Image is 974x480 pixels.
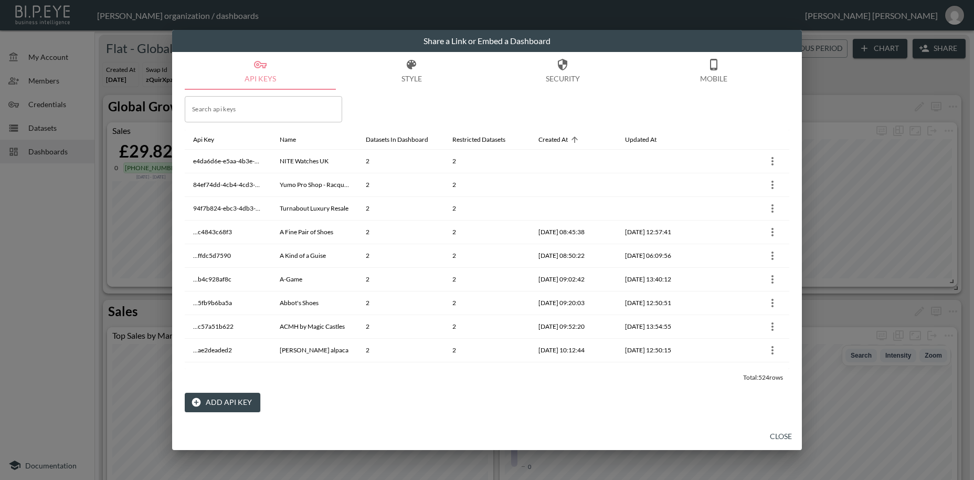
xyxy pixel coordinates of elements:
[357,362,444,386] th: 2
[444,244,531,268] th: 2
[452,133,519,146] span: Restricted Datasets
[444,150,531,173] th: 2
[530,268,617,291] th: 2025-02-19, 09:02:42
[280,133,310,146] span: Name
[444,315,531,339] th: 2
[617,315,703,339] th: 2025-09-06, 13:54:55
[357,291,444,315] th: 2
[185,291,271,315] th: ...5fb9b6ba5a
[530,291,617,315] th: 2025-02-19, 09:20:03
[444,291,531,315] th: 2
[357,150,444,173] th: 2
[764,427,798,446] button: Close
[530,339,617,362] th: 2025-02-19, 10:12:44
[357,339,444,362] th: 2
[357,197,444,221] th: 2
[617,339,703,362] th: 2025-09-06, 12:50:15
[185,197,271,221] th: 94f7b824-ebc3-4db3-9e87-21ea95458df3
[743,373,783,381] span: Total: 524 rows
[538,133,581,146] span: Created At
[530,244,617,268] th: 2025-02-19, 08:50:22
[185,362,271,386] th: ...87f38ec692
[185,393,260,412] button: Add API Key
[764,271,781,288] button: more
[271,291,358,315] th: Abbot's Shoes
[764,318,781,335] button: more
[530,221,617,244] th: 2025-02-19, 08:45:38
[617,221,703,244] th: 2025-09-06, 12:57:41
[444,197,531,221] th: 2
[487,52,638,90] button: Security
[444,173,531,197] th: 2
[703,362,789,386] th: {"key":null,"ref":null,"props":{"row":{"id":"9f576c66-4d7c-404a-b33c-efb8e16c0844","apiKey":"...8...
[185,173,271,197] th: 84ef74dd-4cb4-4cd3-92a7-a0e0e2a1d682
[271,268,358,291] th: A-Game
[185,52,336,90] button: API Keys
[703,291,789,315] th: {"key":null,"ref":null,"props":{"row":{"id":"2565958d-bde1-4443-b83f-72ecd401ad6b","apiKey":"...5...
[185,150,271,173] th: e4da6d6e-e5aa-4b3e-92eb-e78bda20f7d7
[617,268,703,291] th: 2025-09-06, 13:40:12
[764,224,781,241] button: more
[271,339,358,362] th: alicia adams alpaca
[444,268,531,291] th: 2
[357,268,444,291] th: 2
[703,150,789,173] th: {"key":null,"ref":null,"props":{"row":{"id":"bb7f10a9-c387-4d7d-b0ba-1048f186ca77","apiKey":"e4da...
[271,197,358,221] th: Turnabout Luxury Resale
[625,133,657,146] div: Updated At
[625,133,670,146] span: Updated At
[271,173,358,197] th: Yumo Pro Shop - Racquet Sports Online Store
[444,221,531,244] th: 2
[271,150,358,173] th: NITE Watches UK
[764,342,781,359] button: more
[638,52,789,90] button: Mobile
[357,244,444,268] th: 2
[444,339,531,362] th: 2
[366,133,442,146] span: Datasets In Dashboard
[357,221,444,244] th: 2
[271,221,358,244] th: A Fine Pair of Shoes
[357,173,444,197] th: 2
[444,362,531,386] th: 2
[193,133,214,146] div: Api Key
[764,295,781,311] button: more
[764,176,781,193] button: more
[185,339,271,362] th: ...ae2deaded2
[703,315,789,339] th: {"key":null,"ref":null,"props":{"row":{"id":"4e836b14-38ce-44fd-81e1-d823da483c9d","apiKey":"...c...
[193,133,228,146] span: Api Key
[366,133,428,146] div: Datasets In Dashboard
[452,133,505,146] div: Restricted Datasets
[357,315,444,339] th: 2
[271,362,358,386] th: ALIGNE
[703,244,789,268] th: {"key":null,"ref":null,"props":{"row":{"id":"afcaad92-fec8-4ea6-a007-ce86fbb57c9f","apiKey":"...f...
[617,244,703,268] th: 2025-09-06, 06:09:56
[764,200,781,217] button: more
[764,247,781,264] button: more
[764,153,781,170] button: more
[185,268,271,291] th: ...b4c928af8c
[185,244,271,268] th: ...ffdc5d7590
[703,268,789,291] th: {"key":null,"ref":null,"props":{"row":{"id":"e4d0d688-ea40-4c78-b4c8-f15047af6660","apiKey":"...b...
[271,315,358,339] th: ACMH by Magic Castles
[172,30,802,52] h2: Share a Link or Embed a Dashboard
[271,244,358,268] th: A Kind of a Guise
[280,133,296,146] div: Name
[703,339,789,362] th: {"key":null,"ref":null,"props":{"row":{"id":"cd6107ab-9b0c-49f4-8b28-273fe6ba82a6","apiKey":"...a...
[617,362,703,386] th: 2025-09-06, 14:00:08
[617,291,703,315] th: 2025-09-06, 12:50:51
[538,133,568,146] div: Created At
[185,315,271,339] th: ...c57a51b622
[336,52,487,90] button: Style
[703,173,789,197] th: {"key":null,"ref":null,"props":{"row":{"id":"42e7ff1b-1ada-42e6-88b9-ee59619fbd53","apiKey":"84ef...
[530,315,617,339] th: 2025-02-19, 09:52:20
[530,362,617,386] th: 2025-02-19, 10:16:36
[185,221,271,244] th: ...c4843c68f3
[703,197,789,221] th: {"key":null,"ref":null,"props":{"row":{"id":"9386e30c-3dfd-4bf6-98ff-761e6f71a5dd","apiKey":"94f7...
[703,221,789,244] th: {"key":null,"ref":null,"props":{"row":{"id":"2635ae49-5adf-4179-98dc-38f8ac363608","apiKey":"...c...
[764,366,781,382] button: more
